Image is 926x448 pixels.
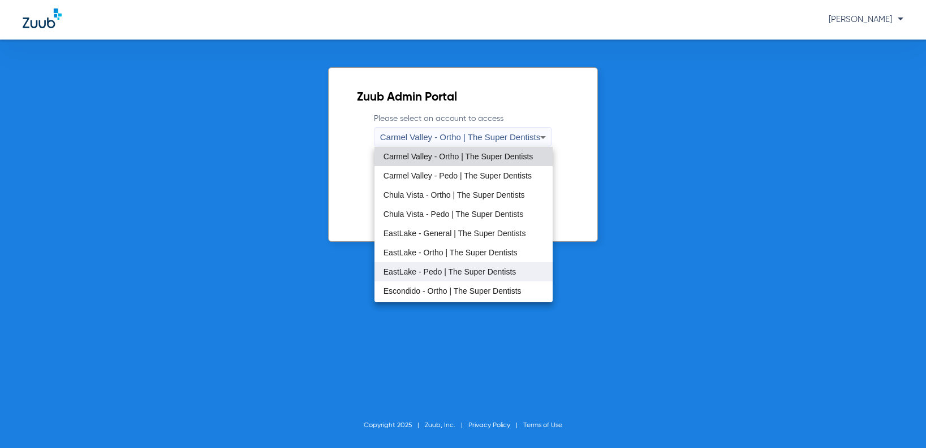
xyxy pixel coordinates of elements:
span: Chula Vista - Pedo | The Super Dentists [384,210,523,218]
span: Chula Vista - Ortho | The Super Dentists [384,191,525,199]
span: Escondido - Ortho | The Super Dentists [384,287,522,295]
span: Carmel Valley - Ortho | The Super Dentists [384,153,533,160]
span: EastLake - Pedo | The Super Dentists [384,268,516,276]
span: EastLake - Ortho | The Super Dentists [384,249,518,256]
span: Carmel Valley - Pedo | The Super Dentists [384,172,532,180]
span: EastLake - General | The Super Dentists [384,229,526,237]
